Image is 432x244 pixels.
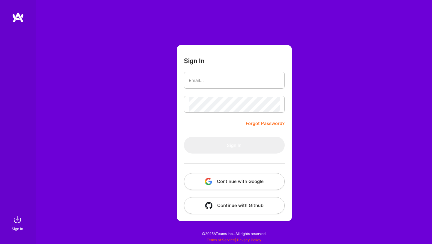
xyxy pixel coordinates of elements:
[207,238,261,242] span: |
[11,214,23,226] img: sign in
[207,238,235,242] a: Terms of Service
[13,214,23,232] a: sign inSign In
[12,12,24,23] img: logo
[36,226,432,241] div: © 2025 ATeams Inc., All rights reserved.
[205,202,212,209] img: icon
[237,238,261,242] a: Privacy Policy
[205,178,212,185] img: icon
[184,137,285,154] button: Sign In
[12,226,23,232] div: Sign In
[184,57,205,65] h3: Sign In
[189,73,280,88] input: Email...
[184,197,285,214] button: Continue with Github
[184,173,285,190] button: Continue with Google
[246,120,285,127] a: Forgot Password?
